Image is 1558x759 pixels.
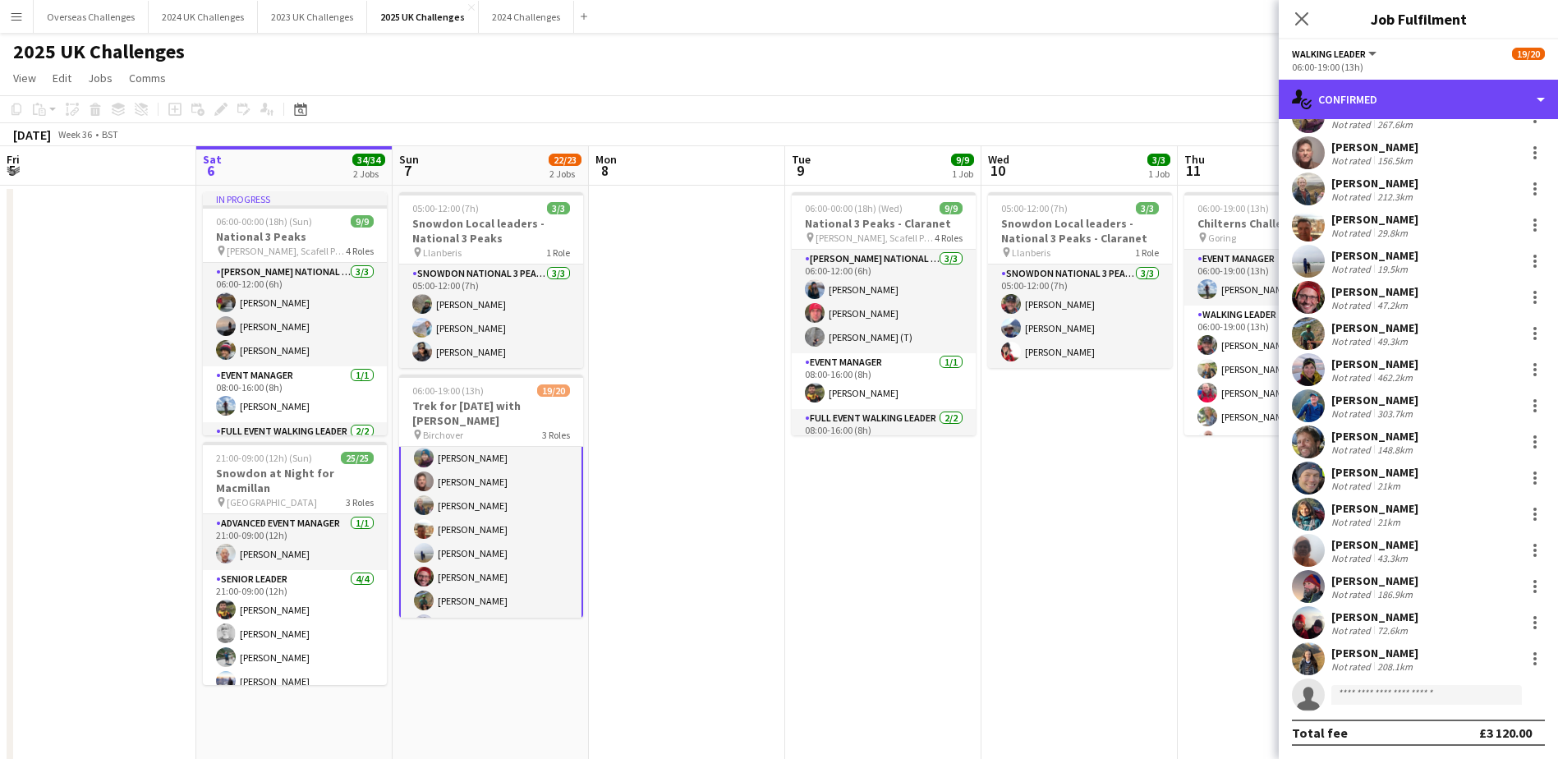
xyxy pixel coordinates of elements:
[1331,299,1374,311] div: Not rated
[203,514,387,570] app-card-role: Advanced Event Manager1/121:00-09:00 (12h)[PERSON_NAME]
[1374,660,1416,673] div: 208.1km
[1374,552,1411,564] div: 43.3km
[1184,152,1205,167] span: Thu
[122,67,172,89] a: Comms
[351,215,374,228] span: 9/9
[1374,371,1416,384] div: 462.2km
[203,192,387,435] div: In progress06:00-00:00 (18h) (Sun)9/9National 3 Peaks [PERSON_NAME], Scafell Pike and Snowdon4 Ro...
[1331,154,1374,167] div: Not rated
[203,422,387,507] app-card-role: Full Event Walking Leader2/2
[1374,154,1416,167] div: 156.5km
[4,161,20,180] span: 5
[546,246,570,259] span: 1 Role
[1331,624,1374,637] div: Not rated
[1279,8,1558,30] h3: Job Fulfilment
[88,71,113,85] span: Jobs
[1184,250,1368,306] app-card-role: Event Manager1/106:00-19:00 (13h)[PERSON_NAME]
[203,152,222,167] span: Sat
[102,128,118,140] div: BST
[399,152,419,167] span: Sun
[1374,624,1411,637] div: 72.6km
[1136,202,1159,214] span: 3/3
[1331,140,1418,154] div: [PERSON_NAME]
[1331,284,1418,299] div: [PERSON_NAME]
[1147,154,1170,166] span: 3/3
[542,429,570,441] span: 3 Roles
[412,384,484,397] span: 06:00-19:00 (13h)
[816,232,935,244] span: [PERSON_NAME], Scafell Pike and Snowdon
[1182,161,1205,180] span: 11
[988,192,1172,368] app-job-card: 05:00-12:00 (7h)3/3Snowdon Local leaders - National 3 Peaks - Claranet Llanberis1 RoleSnowdon Nat...
[227,245,346,257] span: [PERSON_NAME], Scafell Pike and Snowdon
[399,398,583,428] h3: Trek for [DATE] with [PERSON_NAME]
[1331,537,1418,552] div: [PERSON_NAME]
[203,570,387,697] app-card-role: Senior Leader4/421:00-09:00 (12h)[PERSON_NAME][PERSON_NAME][PERSON_NAME][PERSON_NAME]
[1374,444,1416,456] div: 148.8km
[341,452,374,464] span: 25/25
[1331,646,1418,660] div: [PERSON_NAME]
[549,154,581,166] span: 22/23
[129,71,166,85] span: Comms
[203,466,387,495] h3: Snowdon at Night for Macmillan
[1331,444,1374,456] div: Not rated
[792,192,976,435] div: 06:00-00:00 (18h) (Wed)9/9National 3 Peaks - Claranet [PERSON_NAME], Scafell Pike and Snowdon4 Ro...
[1331,429,1418,444] div: [PERSON_NAME]
[1331,118,1374,131] div: Not rated
[1331,191,1374,203] div: Not rated
[1184,192,1368,435] app-job-card: 06:00-19:00 (13h)6/6Chilterns Challenge Goring2 RolesEvent Manager1/106:00-19:00 (13h)[PERSON_NAM...
[1184,216,1368,231] h3: Chilterns Challenge
[1331,552,1374,564] div: Not rated
[1512,48,1545,60] span: 19/20
[1001,202,1068,214] span: 05:00-12:00 (7h)
[258,1,367,33] button: 2023 UK Challenges
[1331,227,1374,239] div: Not rated
[1292,48,1379,60] button: Walking Leader
[203,229,387,244] h3: National 3 Peaks
[1135,246,1159,259] span: 1 Role
[988,152,1009,167] span: Wed
[1331,248,1418,263] div: [PERSON_NAME]
[1331,480,1374,492] div: Not rated
[346,496,374,508] span: 3 Roles
[792,250,976,353] app-card-role: [PERSON_NAME] National 3 Peaks Walking Leader3/306:00-12:00 (6h)[PERSON_NAME][PERSON_NAME][PERSON...
[397,161,419,180] span: 7
[7,152,20,167] span: Fri
[1184,306,1368,457] app-card-role: Walking Leader5/506:00-19:00 (13h)[PERSON_NAME][PERSON_NAME][PERSON_NAME][PERSON_NAME][PERSON_NAME]
[13,126,51,143] div: [DATE]
[549,168,581,180] div: 2 Jobs
[940,202,963,214] span: 9/9
[203,263,387,366] app-card-role: [PERSON_NAME] National 3 Peaks Walking Leader3/306:00-12:00 (6h)[PERSON_NAME][PERSON_NAME][PERSON...
[1374,118,1416,131] div: 267.6km
[353,168,384,180] div: 2 Jobs
[593,161,617,180] span: 8
[1292,724,1348,741] div: Total fee
[1148,168,1170,180] div: 1 Job
[1331,335,1374,347] div: Not rated
[1374,407,1416,420] div: 303.7km
[423,429,463,441] span: Birchover
[203,366,387,422] app-card-role: Event Manager1/108:00-16:00 (8h)[PERSON_NAME]
[1292,61,1545,73] div: 06:00-19:00 (13h)
[423,246,462,259] span: Llanberis
[399,375,583,618] div: 06:00-19:00 (13h)19/20Trek for [DATE] with [PERSON_NAME] Birchover3 Roles[PERSON_NAME][PERSON_NAM...
[367,1,479,33] button: 2025 UK Challenges
[1279,80,1558,119] div: Confirmed
[935,232,963,244] span: 4 Roles
[203,442,387,685] app-job-card: 21:00-09:00 (12h) (Sun)25/25Snowdon at Night for Macmillan [GEOGRAPHIC_DATA]3 RolesAdvanced Event...
[1374,480,1404,492] div: 21km
[1374,516,1404,528] div: 21km
[1331,356,1418,371] div: [PERSON_NAME]
[1012,246,1050,259] span: Llanberis
[792,152,811,167] span: Tue
[346,245,374,257] span: 4 Roles
[7,67,43,89] a: View
[1331,320,1418,335] div: [PERSON_NAME]
[352,154,385,166] span: 34/34
[1331,660,1374,673] div: Not rated
[792,216,976,231] h3: National 3 Peaks - Claranet
[399,216,583,246] h3: Snowdon Local leaders - National 3 Peaks
[200,161,222,180] span: 6
[1374,263,1411,275] div: 19.5km
[988,264,1172,368] app-card-role: Snowdon National 3 Peaks Walking Leader3/305:00-12:00 (7h)[PERSON_NAME][PERSON_NAME][PERSON_NAME]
